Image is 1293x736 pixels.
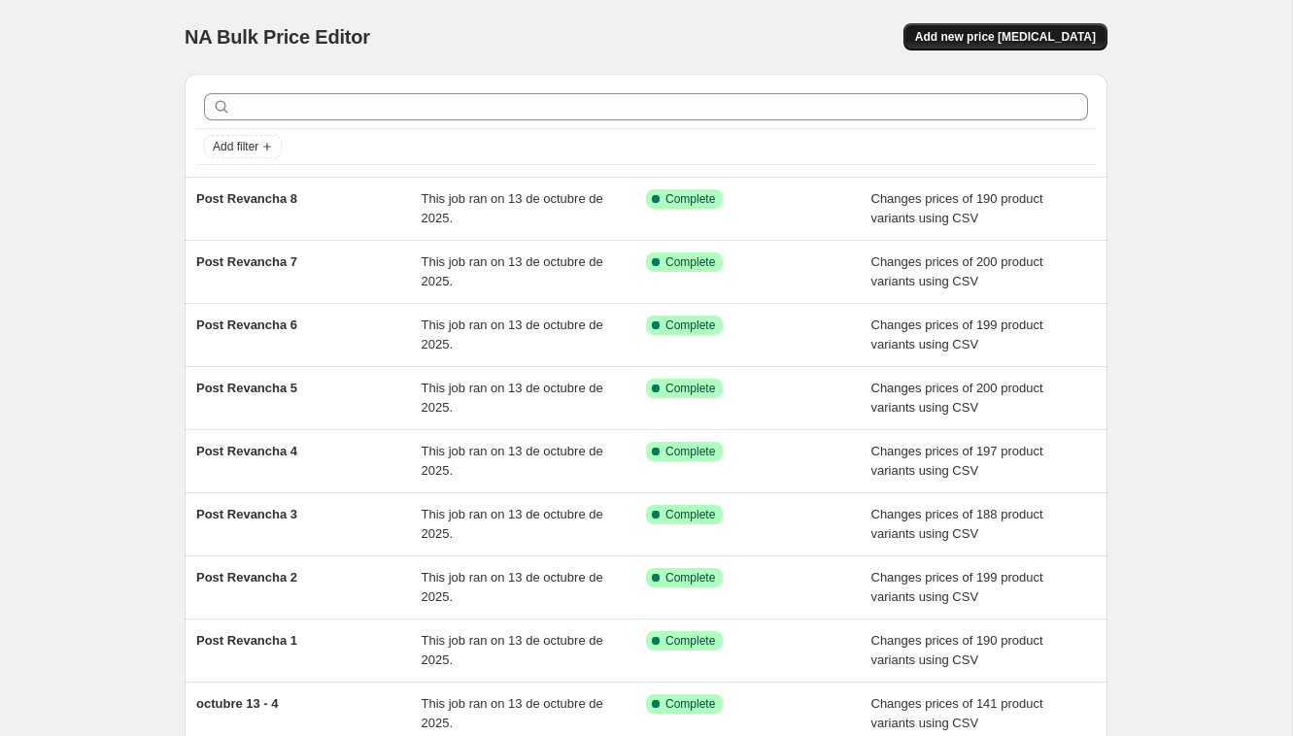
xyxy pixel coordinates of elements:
[422,507,603,541] span: This job ran on 13 de octubre de 2025.
[871,191,1043,225] span: Changes prices of 190 product variants using CSV
[196,318,297,332] span: Post Revancha 6
[665,191,715,207] span: Complete
[196,191,297,206] span: Post Revancha 8
[665,633,715,649] span: Complete
[196,570,297,585] span: Post Revancha 2
[422,444,603,478] span: This job ran on 13 de octubre de 2025.
[665,318,715,333] span: Complete
[665,570,715,585] span: Complete
[196,507,297,521] span: Post Revancha 3
[665,254,715,270] span: Complete
[422,254,603,288] span: This job ran on 13 de octubre de 2025.
[915,29,1096,45] span: Add new price [MEDICAL_DATA]
[871,507,1043,541] span: Changes prices of 188 product variants using CSV
[196,381,297,395] span: Post Revancha 5
[422,381,603,415] span: This job ran on 13 de octubre de 2025.
[196,444,297,458] span: Post Revancha 4
[196,633,297,648] span: Post Revancha 1
[871,318,1043,351] span: Changes prices of 199 product variants using CSV
[422,633,603,667] span: This job ran on 13 de octubre de 2025.
[422,696,603,730] span: This job ran on 13 de octubre de 2025.
[196,696,279,711] span: octubre 13 - 4
[204,135,282,158] button: Add filter
[665,444,715,459] span: Complete
[422,318,603,351] span: This job ran on 13 de octubre de 2025.
[422,570,603,604] span: This job ran on 13 de octubre de 2025.
[185,26,370,48] span: NA Bulk Price Editor
[871,696,1043,730] span: Changes prices of 141 product variants using CSV
[871,444,1043,478] span: Changes prices of 197 product variants using CSV
[871,570,1043,604] span: Changes prices of 199 product variants using CSV
[871,633,1043,667] span: Changes prices of 190 product variants using CSV
[903,23,1107,50] button: Add new price [MEDICAL_DATA]
[665,381,715,396] span: Complete
[665,696,715,712] span: Complete
[196,254,297,269] span: Post Revancha 7
[422,191,603,225] span: This job ran on 13 de octubre de 2025.
[871,381,1043,415] span: Changes prices of 200 product variants using CSV
[213,139,258,154] span: Add filter
[665,507,715,522] span: Complete
[871,254,1043,288] span: Changes prices of 200 product variants using CSV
